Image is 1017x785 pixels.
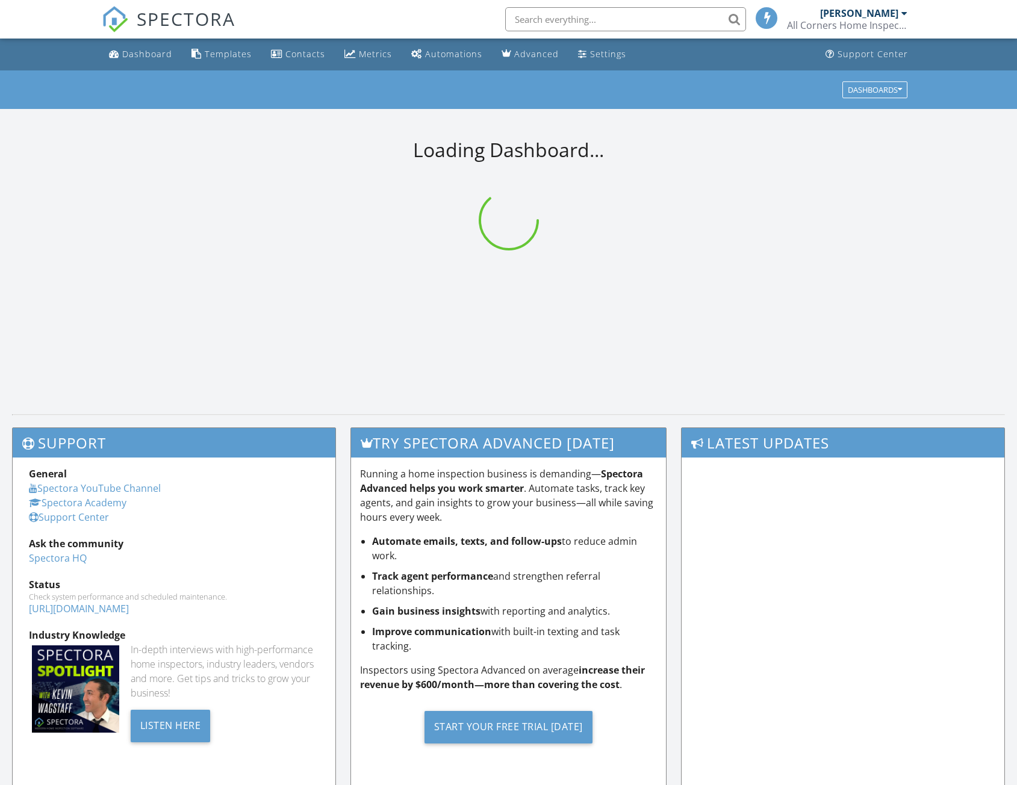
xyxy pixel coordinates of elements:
[131,718,211,731] a: Listen Here
[187,43,257,66] a: Templates
[372,625,491,638] strong: Improve communication
[102,16,235,42] a: SPECTORA
[340,43,397,66] a: Metrics
[372,569,658,598] li: and strengthen referral relationships.
[29,602,129,615] a: [URL][DOMAIN_NAME]
[820,7,898,19] div: [PERSON_NAME]
[29,577,319,592] div: Status
[131,642,319,700] div: In-depth interviews with high-performance home inspectors, industry leaders, vendors and more. Ge...
[351,428,667,458] h3: Try spectora advanced [DATE]
[406,43,487,66] a: Automations (Basic)
[29,467,67,480] strong: General
[359,48,392,60] div: Metrics
[102,6,128,33] img: The Best Home Inspection Software - Spectora
[505,7,746,31] input: Search everything...
[821,43,913,66] a: Support Center
[514,48,559,60] div: Advanced
[122,48,172,60] div: Dashboard
[497,43,564,66] a: Advanced
[137,6,235,31] span: SPECTORA
[425,48,482,60] div: Automations
[372,624,658,653] li: with built-in texting and task tracking.
[372,534,658,563] li: to reduce admin work.
[13,428,335,458] h3: Support
[682,428,1004,458] h3: Latest Updates
[29,551,87,565] a: Spectora HQ
[205,48,252,60] div: Templates
[372,604,481,618] strong: Gain business insights
[787,19,907,31] div: All Corners Home Inspections
[842,81,907,98] button: Dashboards
[360,663,645,691] strong: increase their revenue by $600/month—more than covering the cost
[29,592,319,601] div: Check system performance and scheduled maintenance.
[29,628,319,642] div: Industry Knowledge
[372,535,562,548] strong: Automate emails, texts, and follow-ups
[425,711,592,743] div: Start Your Free Trial [DATE]
[372,569,493,583] strong: Track agent performance
[32,645,119,733] img: Spectoraspolightmain
[360,467,643,495] strong: Spectora Advanced helps you work smarter
[29,496,126,509] a: Spectora Academy
[573,43,631,66] a: Settings
[838,48,908,60] div: Support Center
[131,710,211,742] div: Listen Here
[590,48,626,60] div: Settings
[360,663,658,692] p: Inspectors using Spectora Advanced on average .
[266,43,330,66] a: Contacts
[285,48,325,60] div: Contacts
[848,85,902,94] div: Dashboards
[29,510,109,524] a: Support Center
[29,536,319,551] div: Ask the community
[360,701,658,752] a: Start Your Free Trial [DATE]
[360,467,658,524] p: Running a home inspection business is demanding— . Automate tasks, track key agents, and gain ins...
[104,43,177,66] a: Dashboard
[372,604,658,618] li: with reporting and analytics.
[29,482,161,495] a: Spectora YouTube Channel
